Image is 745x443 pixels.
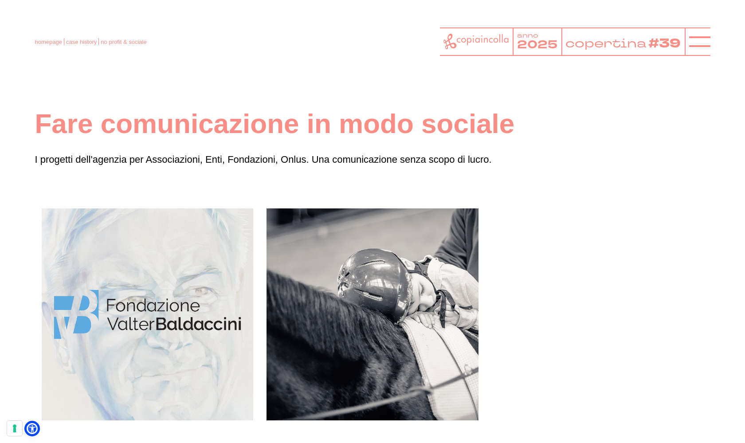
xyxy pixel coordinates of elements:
[517,37,557,52] tspan: 2025
[7,421,22,436] button: Le tue preferenze relative al consenso per le tecnologie di tracciamento
[27,423,38,434] a: Apri il menu di accessibilità
[66,39,97,45] a: case history
[648,35,680,52] tspan: #39
[35,152,710,167] p: I progetti dell'agenzia per Associazioni, Enti, Fondazioni, Onlus. Una comunicazione senza scopo ...
[101,39,146,45] a: no profit & sociale
[35,106,710,141] h1: Fare comunicazione in modo sociale
[565,35,646,51] tspan: copertina
[35,39,62,45] a: homepage
[517,31,538,40] tspan: anno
